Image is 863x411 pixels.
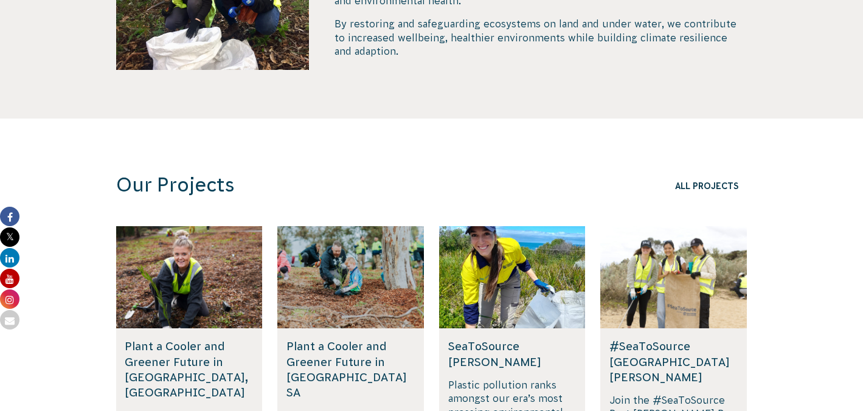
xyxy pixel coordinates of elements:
[125,339,253,400] h5: Plant a Cooler and Greener Future in [GEOGRAPHIC_DATA], [GEOGRAPHIC_DATA]
[116,173,583,197] h3: Our Projects
[609,339,738,385] h5: #SeaToSource [GEOGRAPHIC_DATA][PERSON_NAME]
[448,339,577,369] h5: SeaToSource [PERSON_NAME]
[675,181,747,191] a: All Projects
[334,17,747,58] p: By restoring and safeguarding ecosystems on land and under water, we contribute to increased well...
[286,339,415,400] h5: Plant a Cooler and Greener Future in [GEOGRAPHIC_DATA] SA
